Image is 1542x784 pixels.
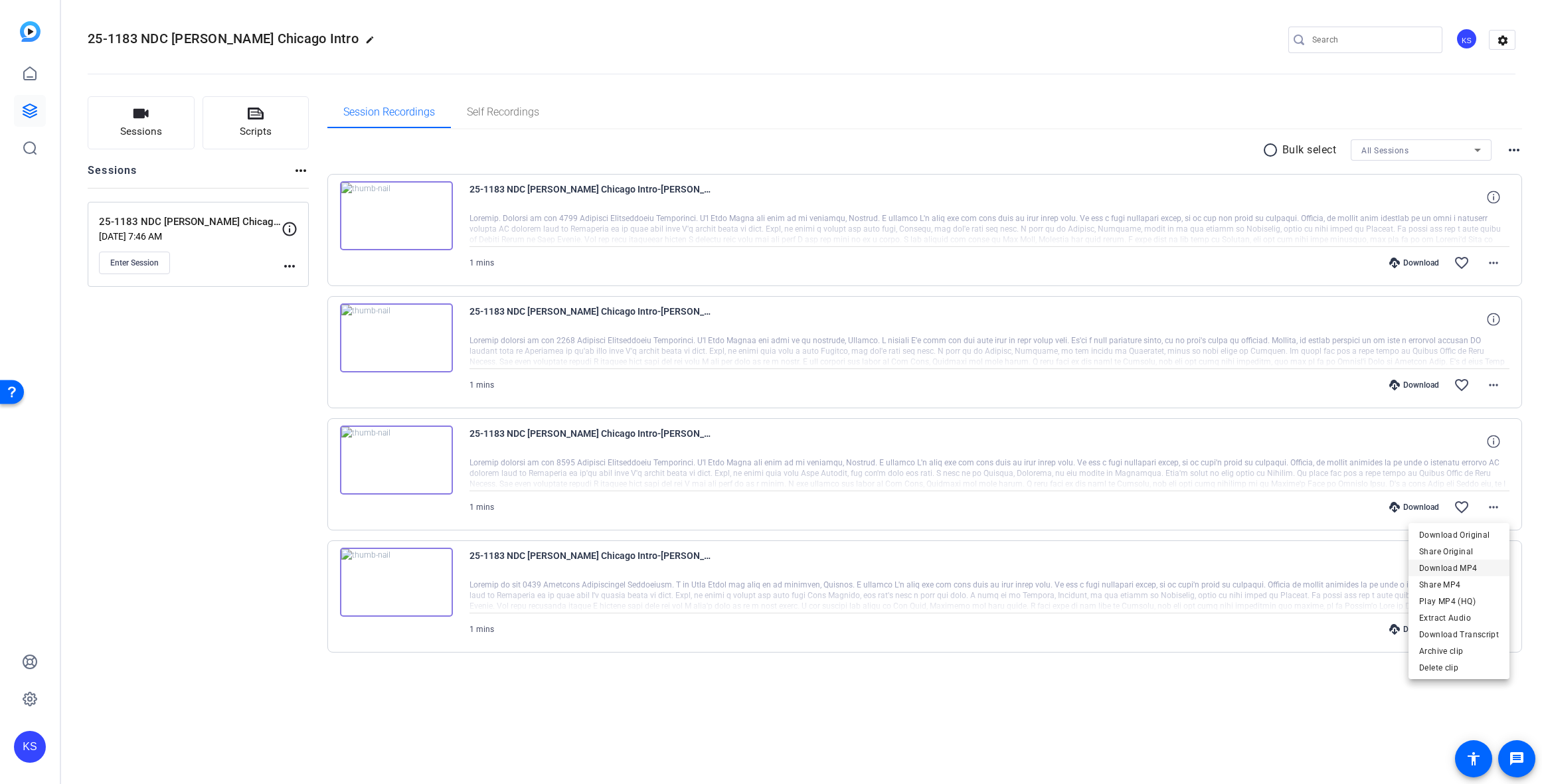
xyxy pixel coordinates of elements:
[1419,560,1499,576] span: Download MP4
[1419,544,1499,560] span: Share Original
[1419,593,1499,609] span: Play MP4 (HQ)
[1419,527,1499,543] span: Download Original
[1419,627,1499,643] span: Download Transcript
[1419,577,1499,593] span: Share MP4
[1419,660,1499,676] span: Delete clip
[1419,643,1499,659] span: Archive clip
[1419,610,1499,626] span: Extract Audio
